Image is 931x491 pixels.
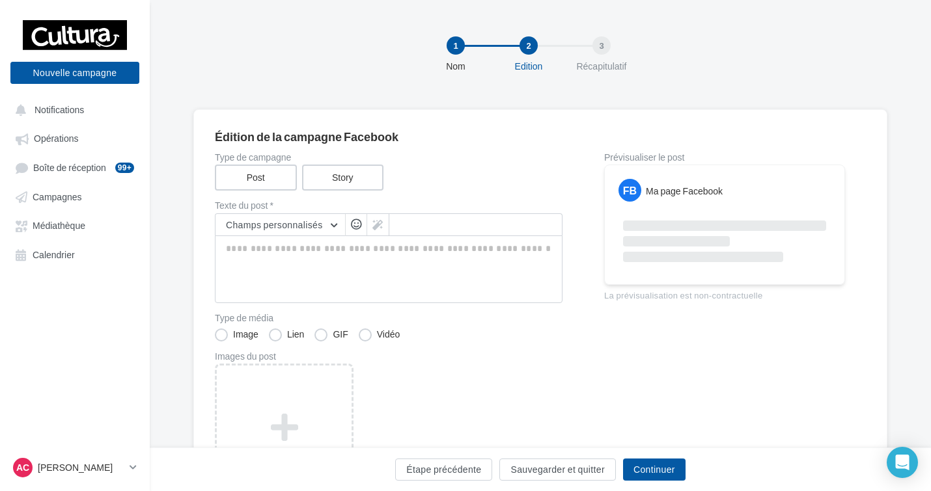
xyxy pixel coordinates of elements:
[359,328,400,341] label: Vidéo
[33,249,75,260] span: Calendrier
[215,201,563,210] label: Texte du post *
[115,163,134,173] div: 99+
[592,36,611,55] div: 3
[618,179,641,202] div: FB
[269,328,304,341] label: Lien
[887,447,918,478] div: Open Intercom Messenger
[8,185,142,208] a: Campagnes
[16,461,29,474] span: AC
[623,458,686,481] button: Continuer
[604,285,845,302] div: La prévisualisation est non-contractuelle
[215,153,563,162] label: Type de campagne
[499,458,615,481] button: Sauvegarder et quitter
[487,60,570,73] div: Edition
[33,191,82,202] span: Campagnes
[8,126,142,150] a: Opérations
[8,213,142,237] a: Médiathèque
[646,185,723,198] div: Ma page Facebook
[215,313,563,323] label: Type de média
[447,36,465,55] div: 1
[215,131,866,142] div: Édition de la campagne Facebook
[33,162,106,173] span: Boîte de réception
[215,328,258,341] label: Image
[302,165,384,191] label: Story
[215,352,563,361] div: Images du post
[10,455,139,480] a: AC [PERSON_NAME]
[215,214,345,236] button: Champs personnalisés
[10,62,139,84] button: Nouvelle campagne
[314,328,348,341] label: GIF
[35,104,84,115] span: Notifications
[38,461,124,474] p: [PERSON_NAME]
[34,133,78,144] span: Opérations
[560,60,643,73] div: Récapitulatif
[395,458,492,481] button: Étape précédente
[226,219,323,230] span: Champs personnalisés
[8,243,142,266] a: Calendrier
[215,165,297,191] label: Post
[414,60,497,73] div: Nom
[8,155,142,179] a: Boîte de réception99+
[8,98,137,121] button: Notifications
[604,153,845,162] div: Prévisualiser le post
[520,36,538,55] div: 2
[33,220,85,232] span: Médiathèque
